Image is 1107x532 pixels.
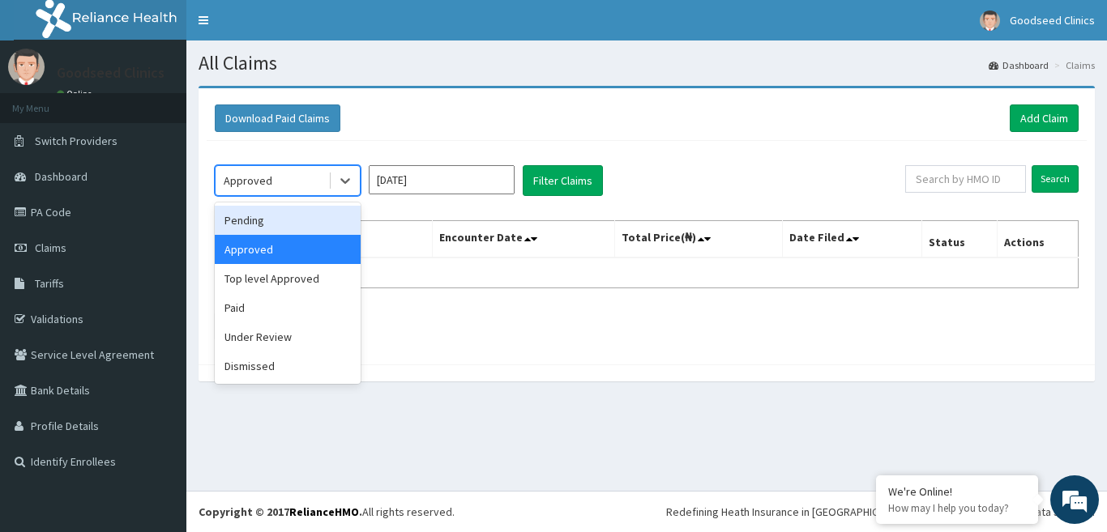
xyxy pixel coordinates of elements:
p: Goodseed Clinics [57,66,165,80]
img: User Image [980,11,1000,31]
p: How may I help you today? [888,501,1026,515]
h1: All Claims [199,53,1095,74]
img: User Image [8,49,45,85]
span: Claims [35,240,66,255]
input: Select Month and Year [369,165,515,194]
button: Download Paid Claims [215,104,340,132]
input: Search [1032,165,1079,193]
th: Date Filed [783,221,922,258]
strong: Copyright © 2017 . [199,504,362,519]
a: Add Claim [1010,104,1079,132]
div: Dismissed [215,351,361,381]
button: Filter Claims [523,165,603,196]
div: Under Review [215,322,361,351]
th: Actions [997,221,1078,258]
div: Top level Approved [215,264,361,293]
div: Approved [215,235,361,264]
th: Status [922,221,998,258]
span: Dashboard [35,169,88,184]
a: Online [57,88,96,100]
span: Goodseed Clinics [1010,13,1095,28]
span: Tariffs [35,276,64,291]
a: RelianceHMO [289,504,359,519]
div: Pending [215,206,361,235]
div: Paid [215,293,361,322]
span: Switch Providers [35,134,118,148]
input: Search by HMO ID [905,165,1026,193]
footer: All rights reserved. [186,491,1107,532]
div: We're Online! [888,484,1026,499]
div: Redefining Heath Insurance in [GEOGRAPHIC_DATA] using Telemedicine and Data Science! [666,504,1095,520]
li: Claims [1050,58,1095,72]
a: Dashboard [989,58,1049,72]
th: Total Price(₦) [614,221,783,258]
th: Encounter Date [433,221,614,258]
div: Approved [224,172,272,189]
